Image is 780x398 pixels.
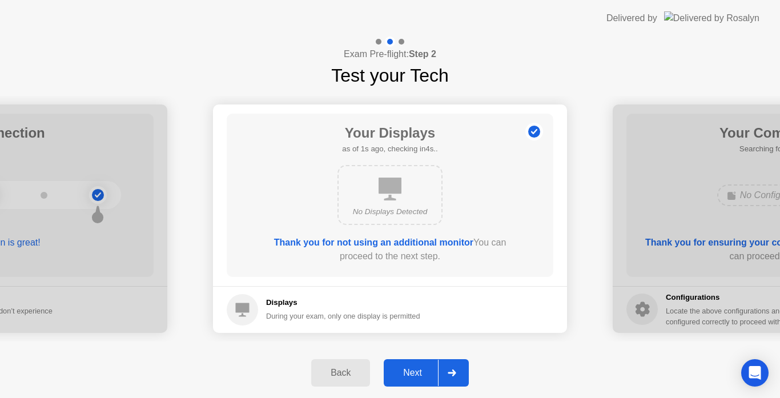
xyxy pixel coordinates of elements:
[741,359,769,387] div: Open Intercom Messenger
[342,143,437,155] h5: as of 1s ago, checking in4s..
[344,47,436,61] h4: Exam Pre-flight:
[342,123,437,143] h1: Your Displays
[331,62,449,89] h1: Test your Tech
[311,359,370,387] button: Back
[387,368,438,378] div: Next
[348,206,432,218] div: No Displays Detected
[664,11,759,25] img: Delivered by Rosalyn
[315,368,367,378] div: Back
[259,236,521,263] div: You can proceed to the next step.
[409,49,436,59] b: Step 2
[384,359,469,387] button: Next
[606,11,657,25] div: Delivered by
[274,238,473,247] b: Thank you for not using an additional monitor
[266,297,420,308] h5: Displays
[266,311,420,321] div: During your exam, only one display is permitted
